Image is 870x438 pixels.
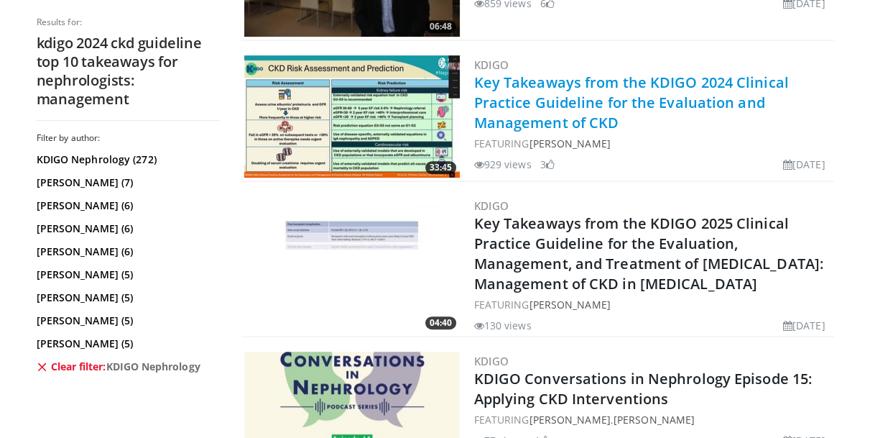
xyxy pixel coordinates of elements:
[474,214,823,293] a: Key Takeaways from the KDIGO 2025 Clinical Practice Guideline for the Evaluation, Management, and...
[244,55,460,178] a: 33:45
[425,161,456,174] span: 33:45
[37,222,216,236] a: [PERSON_NAME] (6)
[37,17,220,28] p: Results for:
[425,20,456,33] span: 06:48
[529,298,610,311] a: [PERSON_NAME]
[614,413,695,426] a: [PERSON_NAME]
[37,360,216,374] a: Clear filter:KDIGO Nephrology
[540,157,555,172] li: 3
[244,55,460,178] img: dc560caf-05cb-43a6-8109-e07cb3e1bd81.300x170_q85_crop-smart_upscale.jpg
[529,413,610,426] a: [PERSON_NAME]
[474,199,509,213] a: KDIGO
[37,245,216,259] a: [PERSON_NAME] (6)
[37,132,220,144] h3: Filter by author:
[474,297,831,312] div: FEATURING
[37,175,216,190] a: [PERSON_NAME] (7)
[37,314,216,328] a: [PERSON_NAME] (5)
[474,58,509,72] a: KDIGO
[244,204,460,326] img: 99facc5a-2777-4d59-ad22-2734b43abaea.300x170_q85_crop-smart_upscale.jpg
[783,157,825,172] li: [DATE]
[474,136,831,151] div: FEATURING
[37,34,220,109] h2: kdigo 2024 ckd guideline top 10 takeaways for nephrologists: management
[529,137,610,150] a: [PERSON_NAME]
[474,369,813,409] a: KDIGO Conversations in Nephrology Episode 15: Applying CKD Interventions
[37,291,216,305] a: [PERSON_NAME] (5)
[37,152,216,167] a: KDIGO Nephrology (272)
[783,318,825,333] li: [DATE]
[474,73,789,132] a: Key Takeaways from the KDIGO 2024 Clinical Practice Guideline for the Evaluation and Management o...
[37,337,216,351] a: [PERSON_NAME] (5)
[474,412,831,427] div: FEATURING ,
[474,318,532,333] li: 130 views
[106,360,200,374] span: KDIGO Nephrology
[474,157,532,172] li: 929 views
[37,268,216,282] a: [PERSON_NAME] (5)
[425,316,456,329] span: 04:40
[244,204,460,326] a: 04:40
[474,354,509,368] a: KDIGO
[37,199,216,213] a: [PERSON_NAME] (6)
